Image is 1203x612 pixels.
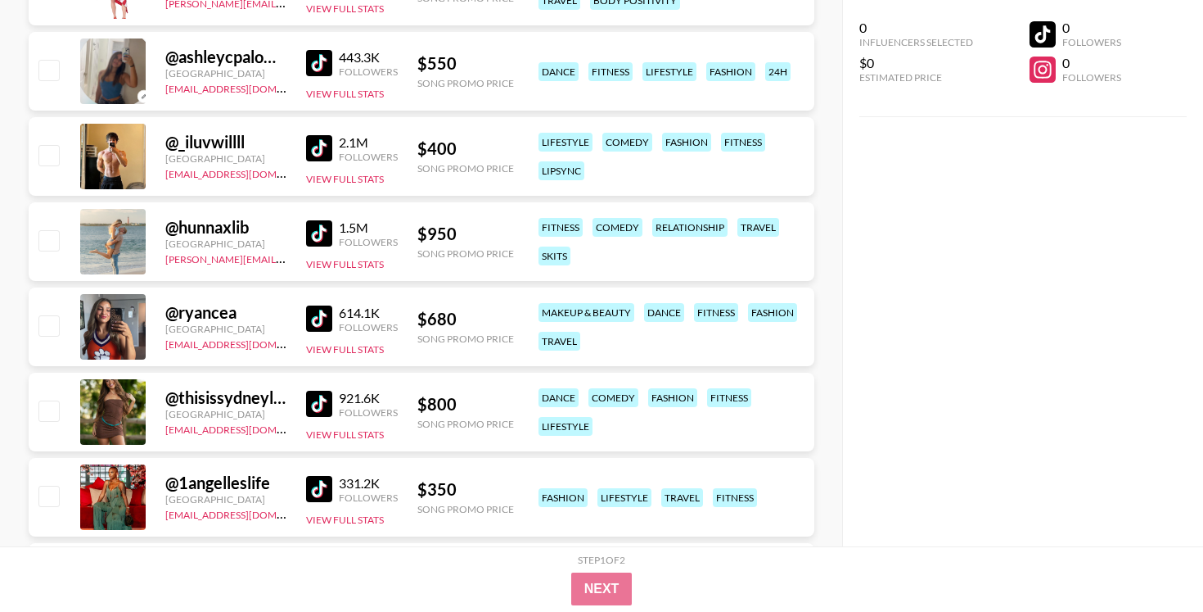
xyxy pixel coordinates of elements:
[417,479,514,500] div: $ 350
[1062,20,1121,36] div: 0
[306,258,384,270] button: View Full Stats
[165,493,286,505] div: [GEOGRAPHIC_DATA]
[339,390,398,406] div: 921.6K
[165,473,286,493] div: @ 1angelleslife
[339,151,398,163] div: Followers
[165,323,286,335] div: [GEOGRAPHIC_DATA]
[644,303,684,322] div: dance
[165,152,286,165] div: [GEOGRAPHIC_DATA]
[306,88,384,100] button: View Full Stats
[706,62,755,81] div: fashion
[306,135,332,161] img: TikTok
[165,335,330,351] a: [EMAIL_ADDRESS][DOMAIN_NAME]
[859,36,973,48] div: Influencers Selected
[538,303,634,322] div: makeup & beauty
[588,62,633,81] div: fitness
[417,418,514,430] div: Song Promo Price
[648,388,697,407] div: fashion
[538,247,570,265] div: skits
[662,133,711,152] div: fashion
[417,394,514,415] div: $ 800
[306,50,332,76] img: TikTok
[1062,36,1121,48] div: Followers
[417,53,514,74] div: $ 550
[417,333,514,345] div: Song Promo Price
[859,55,973,71] div: $0
[642,62,696,81] div: lifestyle
[571,573,633,605] button: Next
[339,66,398,78] div: Followers
[339,236,398,248] div: Followers
[339,475,398,492] div: 331.2K
[306,220,332,247] img: TikTok
[165,79,330,95] a: [EMAIL_ADDRESS][DOMAIN_NAME]
[694,303,738,322] div: fitness
[578,554,625,566] div: Step 1 of 2
[1062,71,1121,84] div: Followers
[339,134,398,151] div: 2.1M
[306,306,332,332] img: TikTok
[538,161,584,180] div: lipsync
[748,303,797,322] div: fashion
[859,20,973,36] div: 0
[417,503,514,515] div: Song Promo Price
[306,476,332,502] img: TikTok
[765,62,791,81] div: 24h
[417,247,514,260] div: Song Promo Price
[538,133,592,152] div: lifestyle
[339,49,398,66] div: 443.3K
[538,388,579,407] div: dance
[339,220,398,236] div: 1.5M
[707,388,751,407] div: fitness
[1062,55,1121,71] div: 0
[165,302,286,323] div: @ ryancea
[417,309,514,329] div: $ 680
[602,133,652,152] div: comedy
[652,218,728,237] div: relationship
[165,217,286,238] div: @ hunnaxlib
[538,417,592,436] div: lifestyle
[713,488,757,507] div: fitness
[165,250,408,265] a: [PERSON_NAME][EMAIL_ADDRESS][DOMAIN_NAME]
[165,132,286,152] div: @ _iluvwillll
[417,77,514,89] div: Song Promo Price
[306,2,384,15] button: View Full Stats
[538,62,579,81] div: dance
[721,133,765,152] div: fitness
[165,165,330,180] a: [EMAIL_ADDRESS][DOMAIN_NAME]
[588,388,638,407] div: comedy
[859,71,973,84] div: Estimated Price
[597,488,651,507] div: lifestyle
[592,218,642,237] div: comedy
[538,218,583,237] div: fitness
[306,514,384,526] button: View Full Stats
[661,488,703,507] div: travel
[165,47,286,67] div: @ ashleycpalomino
[306,343,384,356] button: View Full Stats
[339,492,398,504] div: Followers
[339,406,398,419] div: Followers
[165,505,330,521] a: [EMAIL_ADDRESS][DOMAIN_NAME]
[306,173,384,185] button: View Full Stats
[165,238,286,250] div: [GEOGRAPHIC_DATA]
[538,488,588,507] div: fashion
[417,162,514,175] div: Song Promo Price
[1121,530,1183,592] iframe: Drift Widget Chat Controller
[538,332,580,351] div: travel
[339,321,398,333] div: Followers
[417,138,514,159] div: $ 400
[737,218,779,237] div: travel
[165,67,286,79] div: [GEOGRAPHIC_DATA]
[417,224,514,244] div: $ 950
[165,408,286,420] div: [GEOGRAPHIC_DATA]
[339,305,398,321] div: 614.1K
[165,388,286,408] div: @ thisissydneylint
[306,428,384,441] button: View Full Stats
[165,420,330,436] a: [EMAIL_ADDRESS][DOMAIN_NAME]
[306,391,332,417] img: TikTok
